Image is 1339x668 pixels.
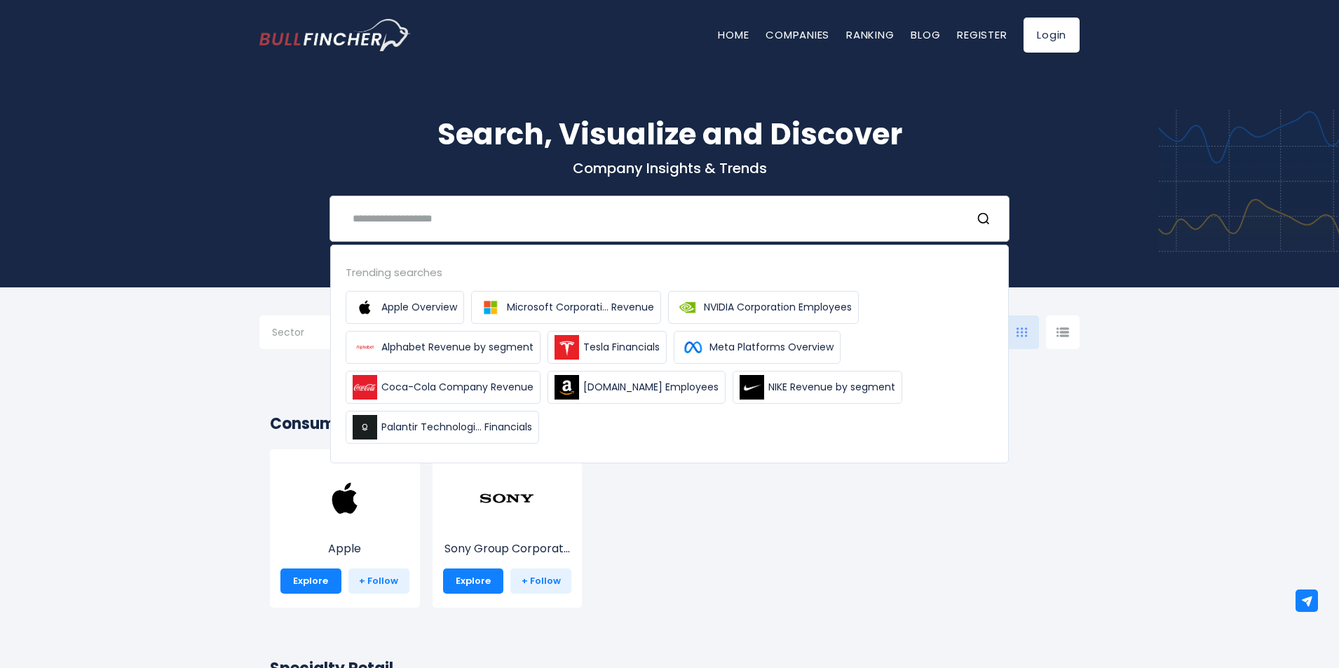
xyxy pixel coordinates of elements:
a: Go to homepage [259,19,410,51]
span: Alphabet Revenue by segment [381,340,533,355]
a: + Follow [348,568,409,594]
span: NVIDIA Corporation Employees [704,300,852,315]
span: Microsoft Corporati... Revenue [507,300,654,315]
span: Tesla Financials [583,340,660,355]
a: Explore [280,568,341,594]
p: Company Insights & Trends [259,159,1080,177]
span: [DOMAIN_NAME] Employees [583,380,719,395]
a: Apple [280,496,409,557]
button: Search [977,210,995,228]
a: + Follow [510,568,571,594]
h2: Consumer Electronics [270,412,1069,435]
span: Sector [272,326,304,339]
a: Companies [766,27,829,42]
a: Explore [443,568,504,594]
a: Apple Overview [346,291,464,324]
img: icon-comp-grid.svg [1017,327,1028,337]
a: Meta Platforms Overview [674,331,841,364]
span: Coca-Cola Company Revenue [381,380,533,395]
a: Blog [911,27,940,42]
a: Microsoft Corporati... Revenue [471,291,661,324]
span: Apple Overview [381,300,457,315]
p: Apple [280,540,409,557]
a: NVIDIA Corporation Employees [668,291,859,324]
span: Meta Platforms Overview [709,340,834,355]
a: NIKE Revenue by segment [733,371,902,404]
a: Tesla Financials [548,331,667,364]
img: Bullfincher logo [259,19,411,51]
a: Ranking [846,27,894,42]
a: Login [1024,18,1080,53]
a: [DOMAIN_NAME] Employees [548,371,726,404]
img: AAPL.png [317,470,373,526]
a: Coca-Cola Company Revenue [346,371,541,404]
input: Selection [272,321,362,346]
a: Palantir Technologi... Financials [346,411,539,444]
img: SONY.png [479,470,535,526]
a: Sony Group Corporat... [443,496,572,557]
span: NIKE Revenue by segment [768,380,895,395]
div: Trending searches [346,264,993,280]
a: Home [718,27,749,42]
span: Palantir Technologi... Financials [381,420,532,435]
a: Register [957,27,1007,42]
p: Sony Group Corporation [443,540,572,557]
img: icon-comp-list-view.svg [1056,327,1069,337]
a: Alphabet Revenue by segment [346,331,541,364]
h1: Search, Visualize and Discover [259,112,1080,156]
